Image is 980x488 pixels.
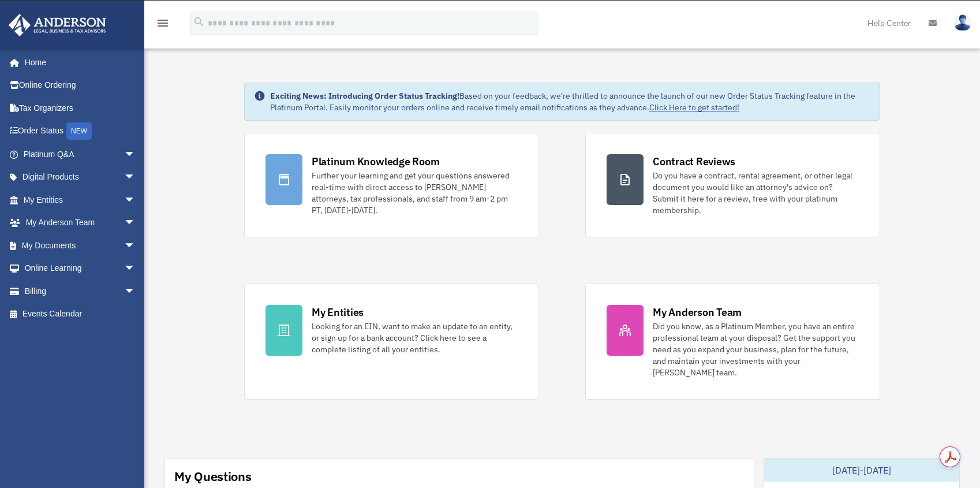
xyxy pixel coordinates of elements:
a: Platinum Q&Aarrow_drop_down [8,143,153,166]
a: menu [156,20,170,30]
span: arrow_drop_down [124,166,147,189]
div: Platinum Knowledge Room [312,154,440,169]
a: Contract Reviews Do you have a contract, rental agreement, or other legal document you would like... [585,133,880,237]
span: arrow_drop_down [124,280,147,303]
a: Home [8,51,147,74]
div: My Anderson Team [653,305,742,319]
a: Click Here to get started! [649,102,739,113]
div: My Questions [174,468,252,485]
a: Order StatusNEW [8,120,153,143]
a: My Anderson Team Did you know, as a Platinum Member, you have an entire professional team at your... [585,284,880,400]
span: arrow_drop_down [124,188,147,212]
span: arrow_drop_down [124,143,147,166]
span: arrow_drop_down [124,257,147,281]
div: Further your learning and get your questions answered real-time with direct access to [PERSON_NAM... [312,170,518,216]
i: menu [156,16,170,30]
img: User Pic [954,14,971,31]
a: My Entities Looking for an EIN, want to make an update to an entity, or sign up for a bank accoun... [244,284,539,400]
div: My Entities [312,305,364,319]
div: [DATE]-[DATE] [764,459,960,482]
a: Tax Organizers [8,96,153,120]
div: Do you have a contract, rental agreement, or other legal document you would like an attorney's ad... [653,170,859,216]
strong: Exciting News: Introducing Order Status Tracking! [270,91,459,101]
a: My Anderson Teamarrow_drop_down [8,211,153,234]
div: Did you know, as a Platinum Member, you have an entire professional team at your disposal? Get th... [653,321,859,378]
a: Digital Productsarrow_drop_down [8,166,153,189]
i: search [193,16,205,28]
div: Based on your feedback, we're thrilled to announce the launch of our new Order Status Tracking fe... [270,90,870,113]
span: arrow_drop_down [124,211,147,235]
a: Platinum Knowledge Room Further your learning and get your questions answered real-time with dire... [244,133,539,237]
span: arrow_drop_down [124,234,147,258]
div: NEW [66,122,92,140]
div: Contract Reviews [653,154,735,169]
a: Billingarrow_drop_down [8,280,153,303]
a: Events Calendar [8,303,153,326]
a: My Entitiesarrow_drop_down [8,188,153,211]
img: Anderson Advisors Platinum Portal [5,14,110,36]
a: My Documentsarrow_drop_down [8,234,153,257]
a: Online Ordering [8,74,153,97]
a: Online Learningarrow_drop_down [8,257,153,280]
div: Looking for an EIN, want to make an update to an entity, or sign up for a bank account? Click her... [312,321,518,355]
